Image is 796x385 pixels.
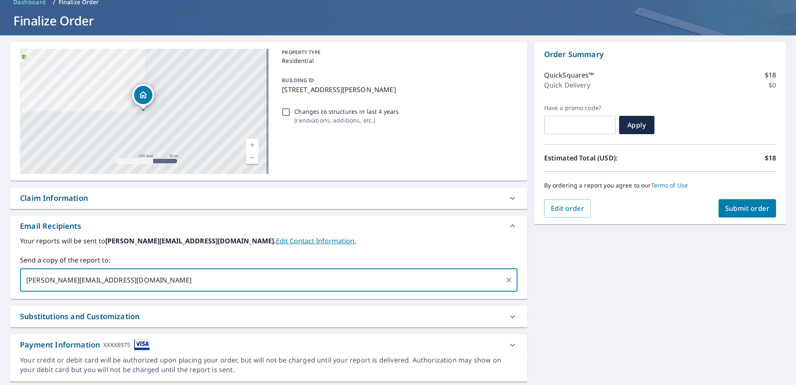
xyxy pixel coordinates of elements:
p: PROPERTY TYPE [282,49,514,56]
div: XXXX8975 [103,339,130,350]
label: Your reports will be sent to [20,236,517,246]
div: Claim Information [10,187,527,209]
div: Substitutions and Customization [10,306,527,327]
p: By ordering a report you agree to our [544,182,776,189]
p: Order Summary [544,49,776,60]
p: $18 [765,70,776,80]
label: Have a promo code? [544,104,616,112]
div: Payment Information [20,339,150,350]
p: Quick Delivery [544,80,590,90]
a: EditContactInfo [276,236,356,245]
span: Edit order [551,204,585,213]
button: Apply [619,116,654,134]
button: Edit order [544,199,591,217]
span: Submit order [725,204,770,213]
p: $0 [769,80,776,90]
button: Submit order [719,199,776,217]
div: Dropped pin, building 1, Residential property, W6246 Meredith Rd New Lisbon, WI 53950 [132,84,154,110]
p: BUILDING ID [282,77,314,84]
p: ( renovations, additions, etc. ) [294,116,399,125]
div: Payment InformationXXXX8975cardImage [10,334,527,355]
p: Estimated Total (USD): [544,153,660,163]
div: Your credit or debit card will be authorized upon placing your order, but will not be charged unt... [20,355,517,375]
a: Terms of Use [651,181,688,189]
a: Current Level 17, Zoom In [246,139,259,151]
p: $18 [765,153,776,163]
img: cardImage [134,339,150,350]
a: Current Level 17, Zoom Out [246,151,259,164]
div: Email Recipients [20,220,81,232]
div: Email Recipients [10,216,527,236]
div: Substitutions and Customization [20,311,139,322]
label: Send a copy of the report to: [20,255,517,265]
h1: Finalize Order [10,12,786,29]
b: [PERSON_NAME][EMAIL_ADDRESS][DOMAIN_NAME]. [105,236,276,245]
p: [STREET_ADDRESS][PERSON_NAME] [282,85,514,95]
p: Changes to structures in last 4 years [294,107,399,116]
p: Residential [282,56,514,65]
span: Apply [626,120,648,130]
p: QuickSquares™ [544,70,594,80]
div: Claim Information [20,192,88,204]
button: Clear [503,274,515,286]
